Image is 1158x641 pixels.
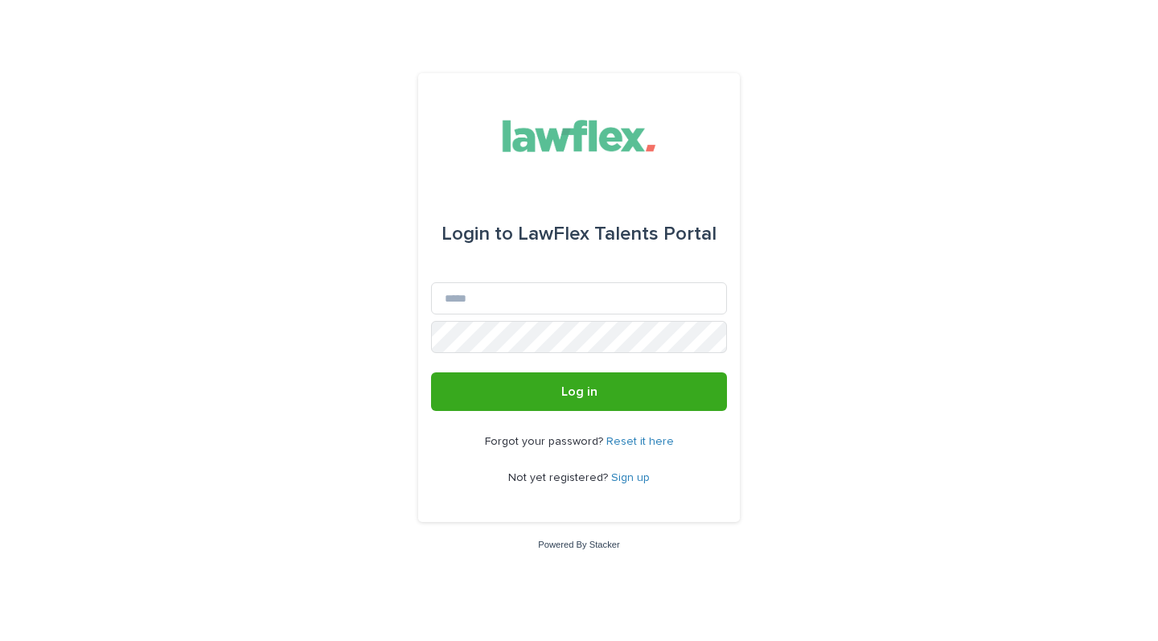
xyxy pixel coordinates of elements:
a: Reset it here [606,436,674,447]
span: Log in [561,385,597,398]
span: Not yet registered? [508,472,611,483]
button: Log in [431,372,727,411]
a: Powered By Stacker [538,540,619,549]
a: Sign up [611,472,650,483]
img: Gnvw4qrBSHOAfo8VMhG6 [489,112,670,160]
div: LawFlex Talents Portal [441,212,717,257]
span: Forgot your password? [485,436,606,447]
span: Login to [441,224,513,244]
